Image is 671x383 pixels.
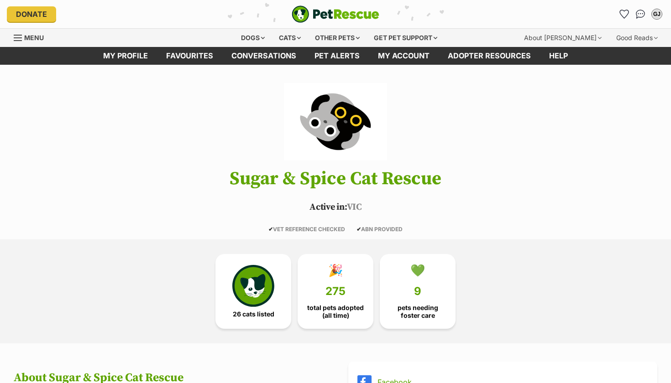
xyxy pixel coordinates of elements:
button: My account [650,7,664,21]
a: Conversations [633,7,648,21]
span: 275 [325,285,346,298]
a: Menu [14,29,50,45]
div: GJ [652,10,661,19]
div: Other pets [309,29,366,47]
a: Favourites [157,47,222,65]
a: 26 cats listed [215,254,291,329]
div: Dogs [235,29,271,47]
img: Sugar & Spice Cat Rescue [283,83,388,160]
img: chat-41dd97257d64d25036548639549fe6c8038ab92f7586957e7f3b1b290dea8141.svg [636,10,645,19]
a: Adopter resources [439,47,540,65]
a: 🎉 275 total pets adopted (all time) [298,254,373,329]
span: Active in: [309,202,346,213]
div: Good Reads [610,29,664,47]
a: Help [540,47,577,65]
a: Pet alerts [305,47,369,65]
icon: ✔ [356,226,361,233]
icon: ✔ [268,226,273,233]
a: conversations [222,47,305,65]
div: About [PERSON_NAME] [518,29,608,47]
a: PetRescue [292,5,379,23]
span: ABN PROVIDED [356,226,403,233]
div: Cats [273,29,307,47]
div: 🎉 [328,264,343,277]
span: VET REFERENCE CHECKED [268,226,345,233]
span: pets needing foster care [388,304,448,319]
a: My account [369,47,439,65]
div: 💚 [410,264,425,277]
span: 9 [414,285,421,298]
img: logo-e224e6f780fb5917bec1dbf3a21bbac754714ae5b6737aabdf751b685950b380.svg [292,5,379,23]
span: Menu [24,34,44,41]
a: 💚 9 pets needing foster care [380,254,456,329]
div: Get pet support [367,29,444,47]
a: Donate [7,6,56,22]
span: 26 cats listed [233,311,274,318]
ul: Account quick links [617,7,664,21]
a: My profile [94,47,157,65]
img: cat-icon-068c71abf8fe30c970a85cd354bc8e23425d12f6e8612795f06af48be43a487a.svg [232,265,274,307]
a: Favourites [617,7,631,21]
span: total pets adopted (all time) [305,304,366,319]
